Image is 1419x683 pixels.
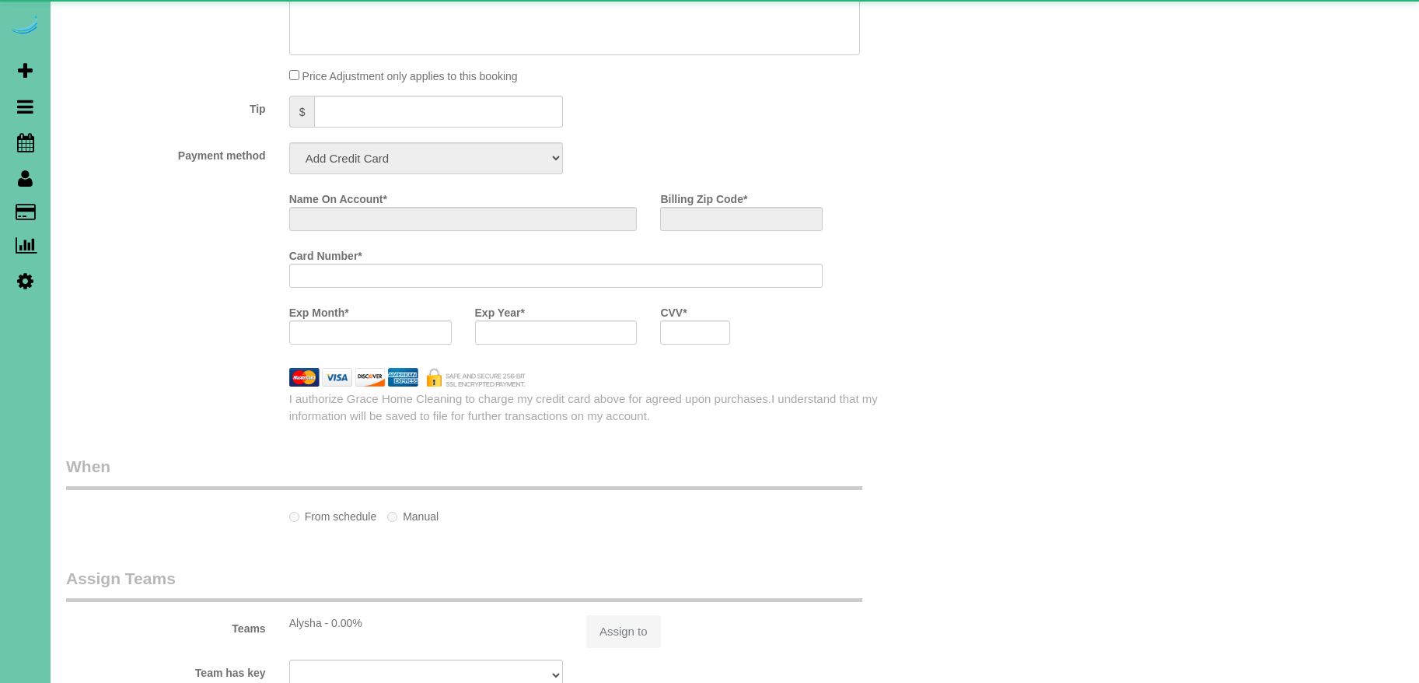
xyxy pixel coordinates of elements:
[387,512,397,522] input: Manual
[54,660,278,681] label: Team has key
[289,243,362,264] label: Card Number
[66,567,862,602] legend: Assign Teams
[660,186,747,207] label: Billing Zip Code
[54,96,278,117] label: Tip
[278,368,537,387] img: credit cards
[278,391,946,424] div: I authorize Grace Home Cleaning to charge my credit card above for agreed upon purchases.
[289,615,563,631] div: Alysha - 0.00%
[660,299,687,320] label: CVV
[289,503,377,524] label: From schedule
[66,455,862,490] legend: When
[289,96,315,128] span: $
[475,299,525,320] label: Exp Year
[289,186,387,207] label: Name On Account
[387,503,439,524] label: Manual
[289,512,299,522] input: From schedule
[289,392,878,422] span: I understand that my information will be saved to file for further transactions on my account.
[289,299,349,320] label: Exp Month
[302,70,518,82] span: Price Adjustment only applies to this booking
[9,16,40,37] img: Automaid Logo
[54,142,278,163] label: Payment method
[54,615,278,636] label: Teams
